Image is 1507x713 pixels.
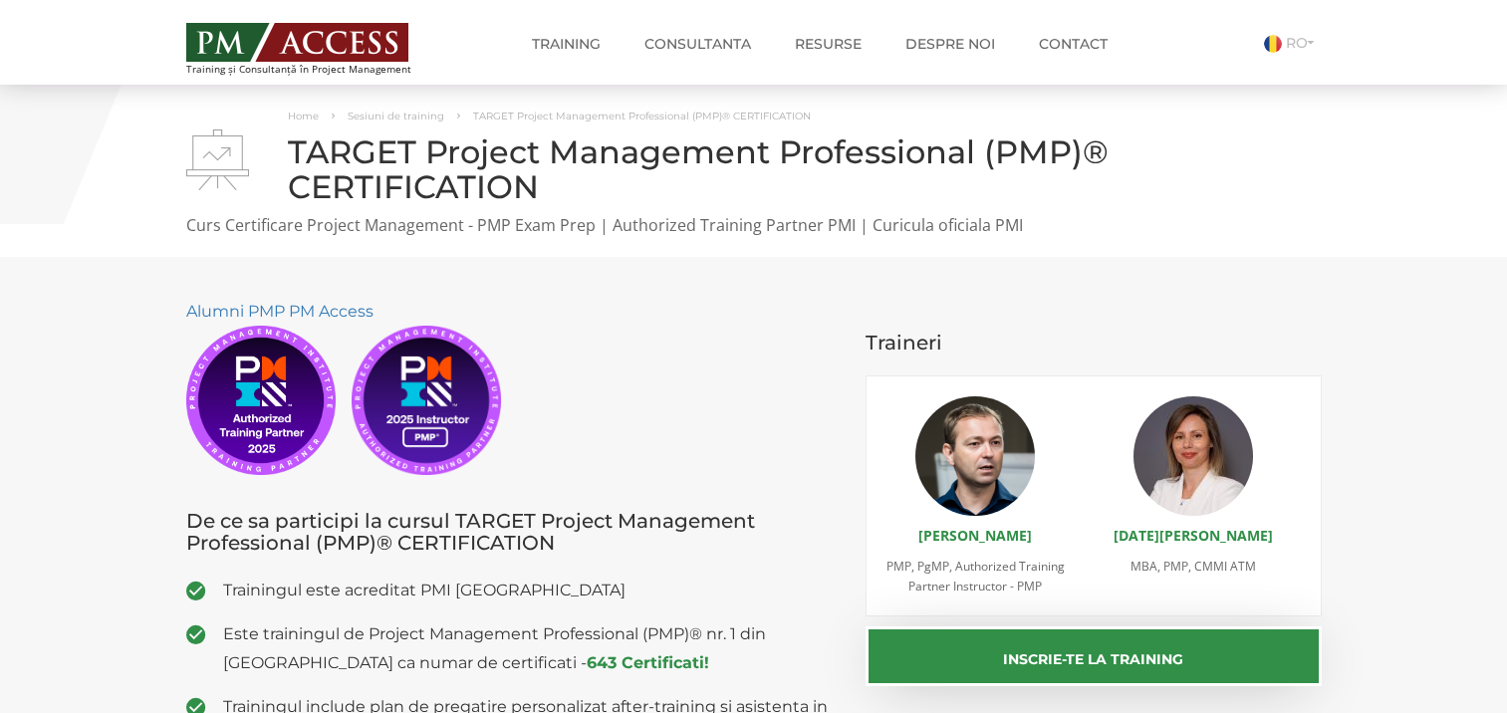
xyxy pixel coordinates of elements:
[186,302,374,321] a: Alumni PMP PM Access
[866,626,1322,686] button: Inscrie-te la training
[186,129,249,190] img: TARGET Project Management Professional (PMP)® CERTIFICATION
[918,526,1032,545] a: [PERSON_NAME]
[1264,35,1282,53] img: Romana
[186,23,408,62] img: PM ACCESS - Echipa traineri si consultanti certificati PMP: Narciss Popescu, Mihai Olaru, Monica ...
[223,619,837,677] span: Este trainingul de Project Management Professional (PMP)® nr. 1 din [GEOGRAPHIC_DATA] ca numar de...
[473,110,811,122] span: TARGET Project Management Professional (PMP)® CERTIFICATION
[629,24,766,64] a: Consultanta
[288,110,319,122] a: Home
[348,110,444,122] a: Sesiuni de training
[587,653,709,672] a: 643 Certificati!
[866,332,1322,354] h3: Traineri
[1130,558,1256,575] span: MBA, PMP, CMMI ATM
[890,24,1010,64] a: Despre noi
[186,64,448,75] span: Training și Consultanță în Project Management
[186,17,448,75] a: Training și Consultanță în Project Management
[886,558,1065,594] span: PMP, PgMP, Authorized Training Partner Instructor - PMP
[780,24,877,64] a: Resurse
[1024,24,1123,64] a: Contact
[517,24,616,64] a: Training
[1264,34,1322,52] a: RO
[186,134,1322,204] h1: TARGET Project Management Professional (PMP)® CERTIFICATION
[186,510,837,554] h3: De ce sa participi la cursul TARGET Project Management Professional (PMP)® CERTIFICATION
[223,576,837,604] span: Trainingul este acreditat PMI [GEOGRAPHIC_DATA]
[186,214,1322,237] p: Curs Certificare Project Management - PMP Exam Prep | Authorized Training Partner PMI | Curicula ...
[1114,526,1273,545] a: [DATE][PERSON_NAME]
